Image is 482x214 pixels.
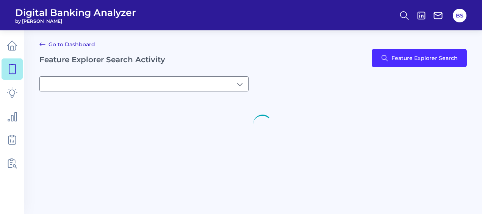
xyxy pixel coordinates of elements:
button: Feature Explorer Search [372,49,467,67]
span: Feature Explorer Search [391,55,458,61]
span: Digital Banking Analyzer [15,7,136,18]
span: by [PERSON_NAME] [15,18,136,24]
a: Go to Dashboard [39,40,95,49]
h2: Feature Explorer Search Activity [39,55,165,64]
button: BS [453,9,466,22]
